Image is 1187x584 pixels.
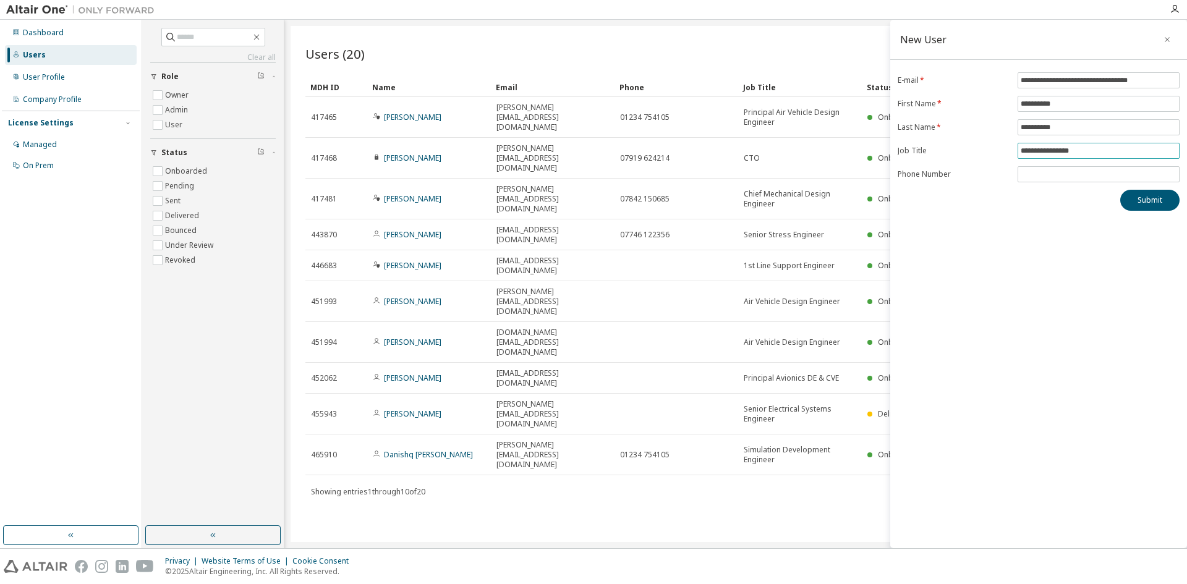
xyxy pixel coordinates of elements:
[900,35,947,44] div: New User
[878,260,920,271] span: Onboarded
[384,193,441,204] a: [PERSON_NAME]
[384,112,441,122] a: [PERSON_NAME]
[161,148,187,158] span: Status
[150,63,276,90] button: Role
[384,408,441,419] a: [PERSON_NAME]
[878,408,912,419] span: Delivered
[311,486,425,497] span: Showing entries 1 through 10 of 20
[384,337,441,347] a: [PERSON_NAME]
[23,95,82,104] div: Company Profile
[23,161,54,171] div: On Prem
[305,45,365,62] span: Users (20)
[372,77,486,97] div: Name
[165,103,190,117] label: Admin
[496,440,609,470] span: [PERSON_NAME][EMAIL_ADDRESS][DOMAIN_NAME]
[165,208,202,223] label: Delivered
[744,445,856,465] span: Simulation Development Engineer
[496,256,609,276] span: [EMAIL_ADDRESS][DOMAIN_NAME]
[23,72,65,82] div: User Profile
[744,297,840,307] span: Air Vehicle Design Engineer
[311,261,337,271] span: 446683
[8,118,74,128] div: License Settings
[619,77,733,97] div: Phone
[165,88,191,103] label: Owner
[384,373,441,383] a: [PERSON_NAME]
[292,556,356,566] div: Cookie Consent
[6,4,161,16] img: Altair One
[620,450,670,460] span: 01234 754105
[165,238,216,253] label: Under Review
[384,153,441,163] a: [PERSON_NAME]
[311,153,337,163] span: 417468
[878,296,920,307] span: Onboarded
[744,261,835,271] span: 1st Line Support Engineer
[898,122,1010,132] label: Last Name
[496,225,609,245] span: [EMAIL_ADDRESS][DOMAIN_NAME]
[95,560,108,573] img: instagram.svg
[878,449,920,460] span: Onboarded
[75,560,88,573] img: facebook.svg
[165,253,198,268] label: Revoked
[384,449,473,460] a: Danishq [PERSON_NAME]
[496,399,609,429] span: [PERSON_NAME][EMAIL_ADDRESS][DOMAIN_NAME]
[311,337,337,347] span: 451994
[496,368,609,388] span: [EMAIL_ADDRESS][DOMAIN_NAME]
[867,77,1102,97] div: Status
[311,194,337,204] span: 417481
[311,450,337,460] span: 465910
[384,229,441,240] a: [PERSON_NAME]
[744,189,856,209] span: Chief Mechanical Design Engineer
[165,556,202,566] div: Privacy
[116,560,129,573] img: linkedin.svg
[165,117,185,132] label: User
[620,194,670,204] span: 07842 150685
[496,103,609,132] span: [PERSON_NAME][EMAIL_ADDRESS][DOMAIN_NAME]
[165,223,199,238] label: Bounced
[744,230,824,240] span: Senior Stress Engineer
[898,75,1010,85] label: E-mail
[4,560,67,573] img: altair_logo.svg
[743,77,857,97] div: Job Title
[496,287,609,316] span: [PERSON_NAME][EMAIL_ADDRESS][DOMAIN_NAME]
[150,53,276,62] a: Clear all
[257,148,265,158] span: Clear filter
[311,230,337,240] span: 443870
[136,560,154,573] img: youtube.svg
[878,373,920,383] span: Onboarded
[620,230,670,240] span: 07746 122356
[161,72,179,82] span: Role
[878,229,920,240] span: Onboarded
[496,77,610,97] div: Email
[311,112,337,122] span: 417465
[878,153,920,163] span: Onboarded
[496,328,609,357] span: [DOMAIN_NAME][EMAIL_ADDRESS][DOMAIN_NAME]
[165,179,197,193] label: Pending
[620,112,670,122] span: 01234 754105
[744,108,856,127] span: Principal Air Vehicle Design Engineer
[311,373,337,383] span: 452062
[165,164,210,179] label: Onboarded
[496,184,609,214] span: [PERSON_NAME][EMAIL_ADDRESS][DOMAIN_NAME]
[744,153,760,163] span: CTO
[898,99,1010,109] label: First Name
[23,28,64,38] div: Dashboard
[202,556,292,566] div: Website Terms of Use
[23,140,57,150] div: Managed
[165,193,183,208] label: Sent
[496,143,609,173] span: [PERSON_NAME][EMAIL_ADDRESS][DOMAIN_NAME]
[384,260,441,271] a: [PERSON_NAME]
[878,337,920,347] span: Onboarded
[165,566,356,577] p: © 2025 Altair Engineering, Inc. All Rights Reserved.
[311,409,337,419] span: 455943
[878,112,920,122] span: Onboarded
[898,169,1010,179] label: Phone Number
[311,297,337,307] span: 451993
[1120,190,1180,211] button: Submit
[257,72,265,82] span: Clear filter
[384,296,441,307] a: [PERSON_NAME]
[744,373,839,383] span: Principal Avionics DE & CVE
[898,146,1010,156] label: Job Title
[620,153,670,163] span: 07919 624214
[310,77,362,97] div: MDH ID
[150,139,276,166] button: Status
